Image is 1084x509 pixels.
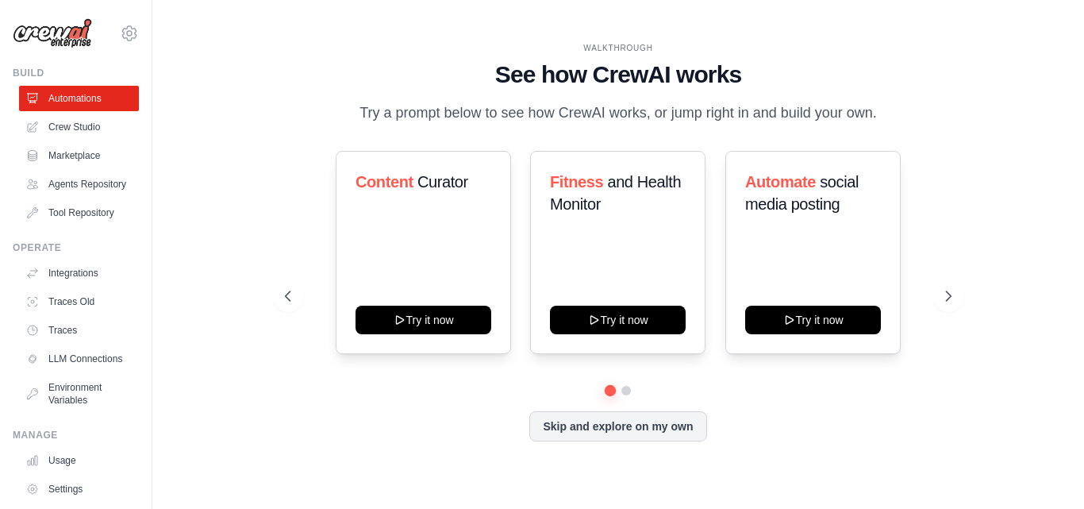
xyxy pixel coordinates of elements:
span: social media posting [745,173,859,213]
span: Automate [745,173,816,191]
a: Usage [19,448,139,473]
p: Try a prompt below to see how CrewAI works, or jump right in and build your own. [352,102,885,125]
img: Logo [13,18,92,48]
a: Environment Variables [19,375,139,413]
a: Traces Old [19,289,139,314]
a: Agents Repository [19,172,139,197]
span: Fitness [550,173,603,191]
button: Try it now [550,306,686,334]
a: Integrations [19,260,139,286]
a: Marketplace [19,143,139,168]
button: Try it now [356,306,491,334]
a: Automations [19,86,139,111]
span: Content [356,173,413,191]
a: Crew Studio [19,114,139,140]
div: Operate [13,241,139,254]
span: and Health Monitor [550,173,681,213]
h1: See how CrewAI works [285,60,951,89]
div: Build [13,67,139,79]
button: Skip and explore on my own [529,411,706,442]
a: Settings [19,476,139,502]
button: Try it now [745,306,881,334]
a: LLM Connections [19,346,139,372]
a: Tool Repository [19,200,139,226]
a: Traces [19,318,139,343]
div: Manage [13,429,139,442]
div: WALKTHROUGH [285,42,951,54]
span: Curator [417,173,468,191]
